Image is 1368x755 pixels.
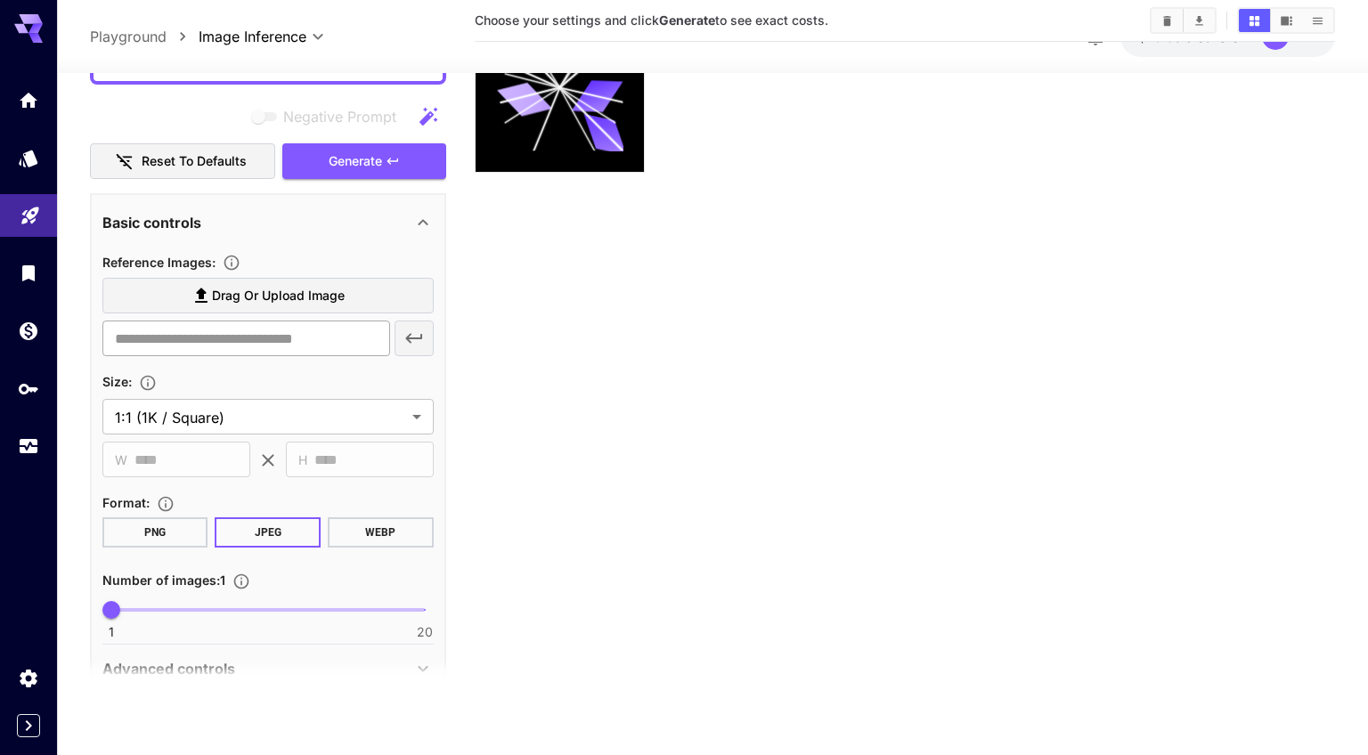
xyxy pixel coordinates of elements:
[212,285,345,307] span: Drag or upload image
[102,375,132,390] span: Size :
[102,255,216,270] span: Reference Images :
[1271,9,1302,32] button: Show media in video view
[1185,29,1248,45] span: credits left
[90,26,199,47] nav: breadcrumb
[102,496,150,511] span: Format :
[109,623,114,641] span: 1
[298,451,307,471] span: H
[18,667,39,689] div: Settings
[90,143,275,180] button: Reset to defaults
[225,572,257,590] button: Specify how many images to generate in a single request. Each image generation will be charged se...
[283,106,396,127] span: Negative Prompt
[1302,9,1333,32] button: Show media in list view
[199,26,306,47] span: Image Inference
[18,320,39,342] div: Wallet
[18,262,39,284] div: Library
[17,714,40,737] button: Expand sidebar
[216,254,248,272] button: Upload a reference image to guide the result. This is needed for Image-to-Image or Inpainting. Su...
[102,278,434,314] label: Drag or upload image
[1239,9,1270,32] button: Show media in grid view
[475,12,828,28] span: Choose your settings and click to see exact costs.
[102,648,434,691] div: Advanced controls
[150,495,182,513] button: Choose the file format for the output image.
[102,201,434,244] div: Basic controls
[1138,29,1185,45] span: $45.86
[329,150,382,173] span: Generate
[1237,7,1335,34] div: Show media in grid viewShow media in video viewShow media in list view
[248,106,411,128] span: Negative prompts are not compatible with the selected model.
[90,26,167,47] a: Playground
[132,374,164,392] button: Adjust the dimensions of the generated image by specifying its width and height in pixels, or sel...
[1184,9,1215,32] button: Download All
[102,518,208,548] button: PNG
[102,573,225,589] span: Number of images : 1
[20,199,41,221] div: Playground
[282,143,446,180] button: Generate
[659,12,715,28] b: Generate
[18,147,39,169] div: Models
[102,212,201,233] p: Basic controls
[417,623,433,641] span: 20
[328,518,434,548] button: WEBP
[1152,9,1183,32] button: Clear All
[18,377,39,400] div: API Keys
[1150,7,1217,34] div: Clear AllDownload All
[18,435,39,458] div: Usage
[215,518,321,548] button: JPEG
[115,407,405,428] span: 1:1 (1K / Square)
[18,89,39,111] div: Home
[115,451,127,471] span: W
